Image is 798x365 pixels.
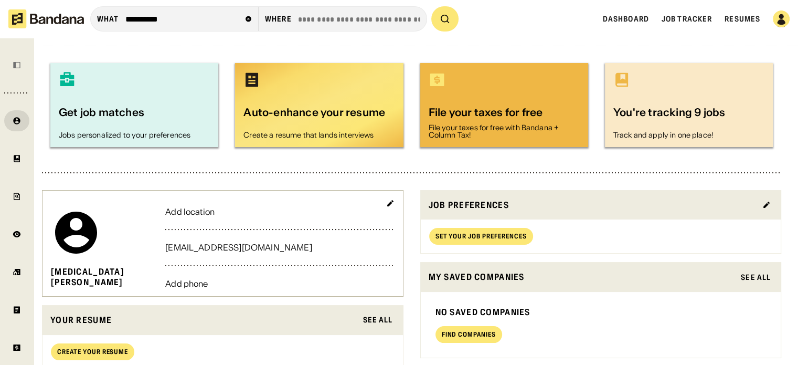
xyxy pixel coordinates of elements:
div: Job preferences [429,199,757,212]
a: Job Tracker [662,14,712,24]
div: Add phone [165,279,394,288]
div: Track and apply in one place! [613,131,764,139]
div: Where [265,14,292,24]
div: Create your resume [57,349,128,355]
div: You're tracking 9 jobs [613,105,764,127]
div: Find companies [442,331,496,338]
div: Auto-enhance your resume [243,105,395,127]
div: No saved companies [435,307,767,318]
div: Create a resume that lands interviews [243,131,395,139]
div: Your resume [50,314,357,327]
div: Get job matches [59,105,210,127]
a: Dashboard [603,14,649,24]
div: Set your job preferences [435,233,527,239]
div: File your taxes for free [429,105,580,120]
div: [MEDICAL_DATA][PERSON_NAME] [51,266,157,288]
img: Bandana logotype [8,9,84,28]
div: File your taxes for free with Bandana + Column Tax! [429,124,580,139]
div: Add location [165,207,394,216]
div: Jobs personalized to your preferences [59,131,210,139]
div: See All [363,316,393,324]
div: what [97,14,119,24]
div: [EMAIL_ADDRESS][DOMAIN_NAME] [165,243,394,252]
div: See All [741,274,771,281]
div: My saved companies [429,270,735,284]
a: Resumes [725,14,760,24]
